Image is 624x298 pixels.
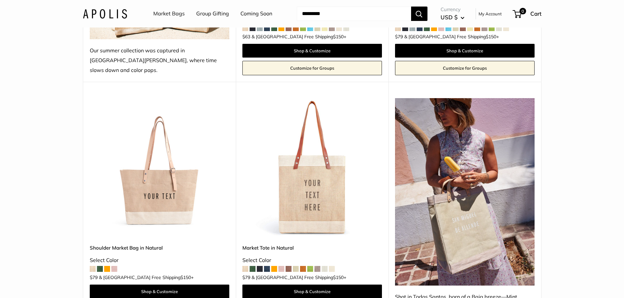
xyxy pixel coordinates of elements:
[242,98,382,237] img: description_Make it yours with custom printed text.
[404,34,499,39] span: & [GEOGRAPHIC_DATA] Free Shipping +
[242,244,382,252] a: Market Tote in Natural
[242,61,382,75] a: Customize for Groups
[297,7,411,21] input: Search...
[333,274,344,280] span: $150
[90,46,229,75] div: Our summer collection was captured in [GEOGRAPHIC_DATA][PERSON_NAME], where time slows down and c...
[441,12,464,23] button: USD $
[242,255,382,265] div: Select Color
[196,9,229,19] a: Group Gifting
[180,274,191,280] span: $150
[395,44,535,58] a: Shop & Customize
[99,275,194,280] span: & [GEOGRAPHIC_DATA] Free Shipping +
[395,34,403,40] span: $79
[90,244,229,252] a: Shoulder Market Bag in Natural
[530,10,541,17] span: Cart
[90,255,229,265] div: Select Color
[395,98,535,286] img: Shot in Todos Santos, born of a Baja breeze—Mint Sorbet is our freshest shade yet. Just add sunsh...
[252,275,346,280] span: & [GEOGRAPHIC_DATA] Free Shipping +
[242,274,250,280] span: $79
[441,14,458,21] span: USD $
[83,9,127,18] img: Apolis
[153,9,185,19] a: Market Bags
[479,10,502,18] a: My Account
[240,9,272,19] a: Coming Soon
[90,98,229,237] img: Shoulder Market Bag in Natural
[441,5,464,14] span: Currency
[90,274,98,280] span: $79
[242,44,382,58] a: Shop & Customize
[411,7,427,21] button: Search
[242,34,250,40] span: $63
[252,34,346,39] span: & [GEOGRAPHIC_DATA] Free Shipping +
[486,34,496,40] span: $150
[90,98,229,237] a: Shoulder Market Bag in NaturalShoulder Market Bag in Natural
[242,98,382,237] a: description_Make it yours with custom printed text.description_The Original Market bag in its 4 n...
[395,61,535,75] a: Customize for Groups
[519,8,526,14] span: 0
[333,34,344,40] span: $150
[513,9,541,19] a: 0 Cart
